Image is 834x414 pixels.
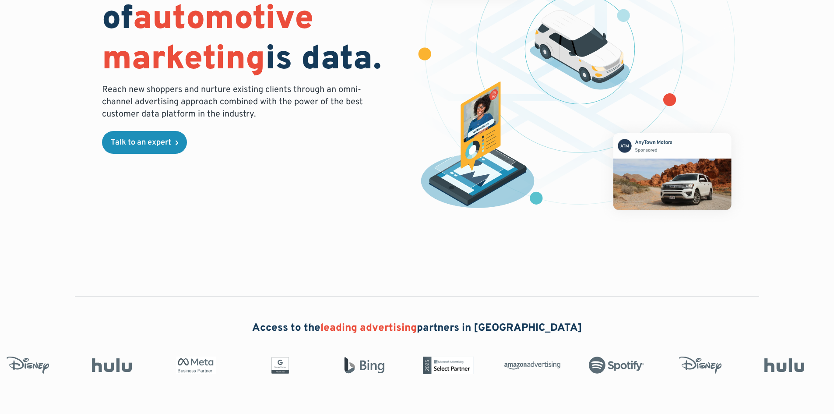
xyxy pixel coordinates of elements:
[336,357,392,374] img: Bing
[84,358,140,372] img: Hulu
[504,358,560,372] img: Amazon Advertising
[420,357,476,374] img: Microsoft Advertising Partner
[530,10,630,90] img: illustration of a vehicle
[252,321,582,336] h2: Access to the partners in [GEOGRAPHIC_DATA]
[588,357,644,374] img: Spotify
[111,139,171,147] div: Talk to an expert
[102,84,368,120] p: Reach new shoppers and nurture existing clients through an omni-channel advertising approach comb...
[168,357,224,374] img: Meta Business Partner
[320,322,417,335] span: leading advertising
[412,81,543,212] img: persona of a buyer
[672,357,728,374] img: Disney
[756,358,812,372] img: Hulu
[252,357,308,374] img: Google Partner
[102,131,187,154] a: Talk to an expert
[597,117,748,226] img: mockup of facebook post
